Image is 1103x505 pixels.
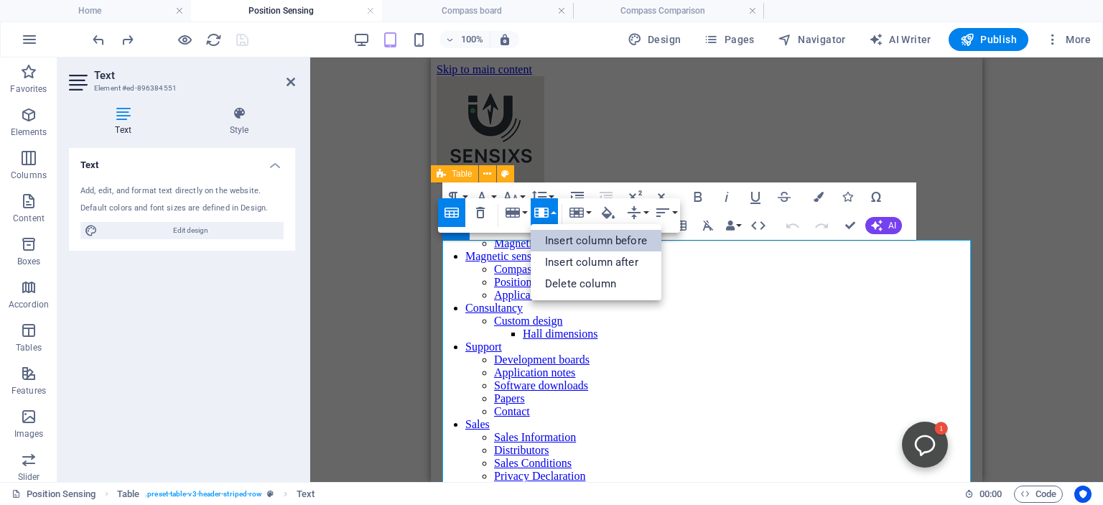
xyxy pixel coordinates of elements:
[14,428,44,440] p: Images
[834,182,861,211] button: Icons
[529,182,556,211] button: Line Height
[1074,486,1092,503] button: Usercentrics
[461,31,484,48] h6: 100%
[772,28,852,51] button: Navigator
[10,83,47,95] p: Favorites
[1020,486,1056,503] span: Code
[9,299,49,310] p: Accordion
[713,182,740,211] button: Italic (Ctrl+I)
[723,211,743,240] button: Data Bindings
[779,211,806,240] button: Undo (Ctrl+Z)
[622,28,687,51] div: Design (Ctrl+Alt+Y)
[267,490,274,498] i: This element is a customizable preset
[90,32,107,48] i: Undo: Delete elements (Ctrl+Z)
[102,222,279,239] span: Edit design
[191,3,382,19] h4: Position Sensing
[623,198,651,227] button: Vertical Align
[17,256,41,267] p: Boxes
[622,28,687,51] button: Design
[531,251,661,273] a: Insert column after
[94,82,266,95] h3: Element #ed-896384551
[117,486,139,503] span: Click to select. Double-click to edit
[592,182,620,211] button: Decrease Indent
[684,182,712,211] button: Bold (Ctrl+B)
[979,486,1002,503] span: 00 00
[960,32,1017,47] span: Publish
[652,198,679,227] button: Horizontal Align
[595,198,622,227] button: Cell Background
[69,106,183,136] h4: Text
[80,203,284,215] div: Default colors and font sizes are defined in Design.
[745,211,772,240] button: HTML
[471,364,517,410] button: Open chatbot window
[18,471,40,483] p: Slider
[531,224,661,300] div: Column
[862,182,890,211] button: Special Characters
[297,486,315,503] span: Click to select. Double-click to edit
[573,3,764,19] h4: Compass Comparison
[438,198,465,227] button: Table Header
[90,31,107,48] button: undo
[1014,486,1063,503] button: Code
[704,32,754,47] span: Pages
[16,342,42,353] p: Tables
[964,486,1002,503] h6: Session time
[119,32,136,48] i: Redo: Change text (Ctrl+Y, ⌘+Y)
[11,126,47,138] p: Elements
[742,182,769,211] button: Underline (Ctrl+U)
[1046,32,1091,47] span: More
[382,3,573,19] h4: Compass board
[13,213,45,224] p: Content
[11,170,47,181] p: Columns
[888,221,896,230] span: AI
[69,148,295,174] h4: Text
[467,198,494,227] button: Remove Table
[498,33,511,46] i: On resize automatically adjust zoom level to fit chosen device.
[145,486,261,503] span: . preset-table-v3-header-striped-row
[439,31,490,48] button: 100%
[183,106,295,136] h4: Style
[471,182,498,211] button: Font Family
[531,198,558,227] button: Column
[205,32,222,48] i: Reload page
[6,6,101,18] a: Skip to main content
[808,211,835,240] button: Redo (Ctrl+Shift+Z)
[118,31,136,48] button: redo
[80,222,284,239] button: Edit design
[531,230,661,251] a: Insert column before
[805,182,832,211] button: Colors
[1040,28,1097,51] button: More
[205,31,222,48] button: reload
[80,185,284,198] div: Add, edit, and format text directly on the website.
[771,182,798,211] button: Strikethrough
[621,182,648,211] button: Superscript
[11,385,46,397] p: Features
[698,28,760,51] button: Pages
[650,182,677,211] button: Subscript
[11,486,96,503] a: Click to cancel selection. Double-click to open Pages
[502,198,529,227] button: Row
[566,198,593,227] button: Cell
[531,273,661,295] a: Delete column
[865,217,902,234] button: AI
[869,32,931,47] span: AI Writer
[778,32,846,47] span: Navigator
[694,211,722,240] button: Clear Formatting
[949,28,1028,51] button: Publish
[837,211,864,240] button: Confirm (Ctrl+⏎)
[564,182,591,211] button: Increase Indent
[990,488,992,499] span: :
[442,182,470,211] button: Paragraph Format
[863,28,937,51] button: AI Writer
[452,170,473,178] span: Table
[628,32,681,47] span: Design
[500,182,527,211] button: Font Size
[117,486,315,503] nav: breadcrumb
[94,69,295,82] h2: Text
